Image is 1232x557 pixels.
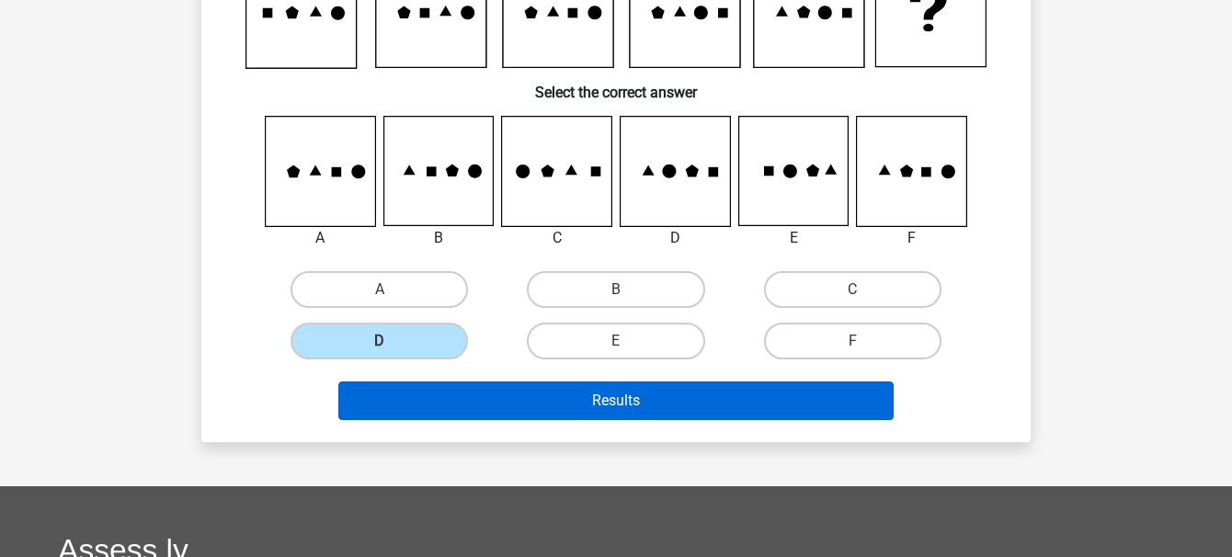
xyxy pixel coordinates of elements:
label: D [291,323,468,359]
div: E [724,227,863,249]
label: E [527,323,704,359]
div: B [370,227,508,249]
div: F [842,227,981,249]
label: A [291,271,468,308]
div: A [251,227,390,249]
div: D [606,227,745,249]
button: Results [338,381,895,420]
h6: Select the correct answer [231,69,1001,101]
label: F [764,323,941,359]
label: C [764,271,941,308]
label: B [527,271,704,308]
div: C [487,227,626,249]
